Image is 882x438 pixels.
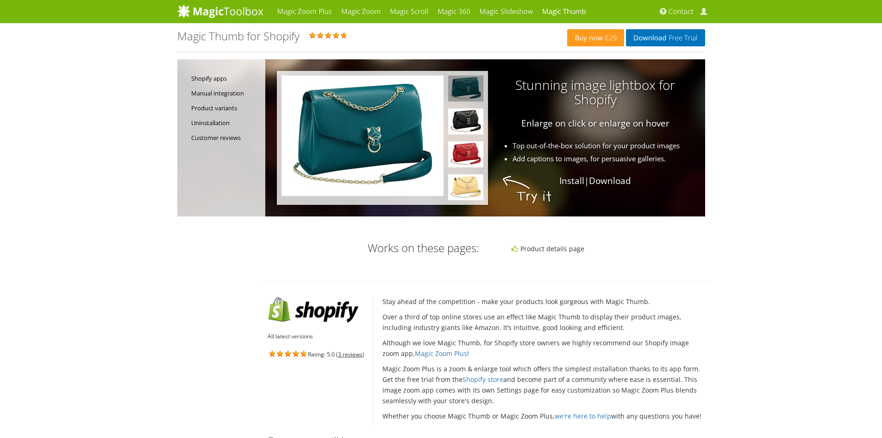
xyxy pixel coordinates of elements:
[669,7,694,16] span: Contact
[512,243,703,254] li: Product details page
[268,331,366,342] ul: All latest versions
[382,337,705,359] p: Although we love Magic Thumb, for Shopify store owners we highly recommend our Shopify image zoom...
[603,34,617,42] span: £29
[338,350,363,358] a: 3 reviews
[555,412,611,420] a: we're here to help
[191,71,261,86] a: Shopify apps
[265,118,687,129] p: Enlarge on click or enlarge on hover
[559,175,584,187] a: Install
[191,130,261,145] a: Customer reviews
[265,176,687,186] p: |
[292,153,695,164] li: Add captions to images, for persuasive galleries.
[626,29,705,46] a: DownloadFree Trial
[177,30,568,45] div: Rating: 5.0 ( )
[382,311,705,333] p: Over a third of top online stores use an effect like Magic Thumb to display their product images,...
[177,30,300,42] h1: Magic Thumb for Shopify
[382,363,705,406] p: Magic Zoom Plus is a zoom & enlarge tool which offers the simplest installation thanks to its app...
[382,296,705,307] p: Stay ahead of the competition - make your products look gorgeous with Magic Thumb.
[265,78,687,107] h3: Stunning image lightbox for Shopify
[191,101,261,115] a: Product variants
[292,140,695,151] li: Top out-of-the-box solution for your product images
[567,29,624,46] a: Buy now£29
[589,175,631,187] a: Download
[415,349,467,358] a: Magic Zoom Plus
[382,411,705,421] p: Whether you choose Magic Thumb or Magic Zoom Plus, with any questions you have!
[268,242,480,254] h3: Works on these pages:
[666,34,697,42] span: Free Trial
[463,375,503,384] a: Shopify store
[191,86,261,101] a: Manual integration
[268,349,366,360] div: Rating: 5.0 ( )
[191,115,261,130] a: Uninstallation
[177,4,263,18] img: MagicToolbox.com - Image tools for your website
